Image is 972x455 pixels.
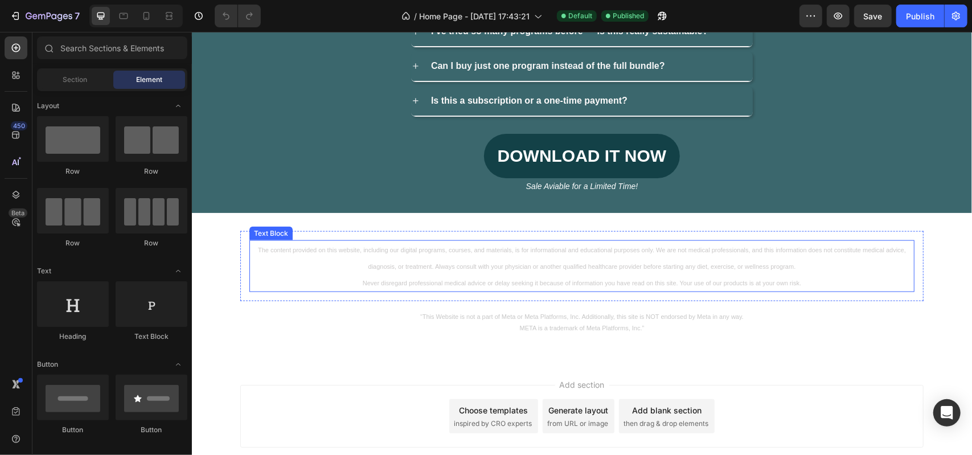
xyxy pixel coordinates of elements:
strong: Is this a subscription or a one-time payment? [239,64,436,73]
div: Publish [906,10,934,22]
p: “This Website is not a part of Meta or Meta Platforms, Inc. Additionally, this site is NOT endors... [50,280,731,291]
div: Row [116,166,187,177]
div: Generate layout [357,372,417,384]
div: Text Block [60,196,99,207]
span: Toggle open [169,97,187,115]
input: Search Sections & Elements [37,36,187,59]
span: from URL or image [355,387,416,397]
span: Default [568,11,592,21]
div: Open Intercom Messenger [933,399,961,427]
span: The content provided on this website, including our digital programs, courses, and materials, is ... [66,215,714,238]
div: 450 [11,121,27,130]
span: Never disregard professional medical advice or delay seeking it because of information you have r... [171,248,609,255]
span: Save [864,11,883,21]
div: Text Block [116,331,187,342]
span: Layout [37,101,59,111]
span: / [414,10,417,22]
span: Section [63,75,88,85]
span: DOWNLOAD IT NOW [306,114,475,133]
div: Beta [9,208,27,218]
span: Published [613,11,644,21]
iframe: Design area [192,32,972,455]
span: Toggle open [169,262,187,280]
span: Add section [363,347,417,359]
div: Row [37,166,109,177]
button: Save [854,5,892,27]
div: Button [37,425,109,435]
span: Button [37,359,58,370]
div: Choose templates [268,372,337,384]
div: Add blank section [440,372,510,384]
div: Row [116,238,187,248]
p: 7 [75,9,80,23]
span: Element [136,75,162,85]
span: inspired by CRO experts [262,387,340,397]
span: Text [37,266,51,276]
button: <p><span style="font-size:30px;">DOWNLOAD IT NOW</span></p> [292,102,489,146]
button: 7 [5,5,85,27]
div: Undo/Redo [215,5,261,27]
p: META is a trademark of Meta Platforms, Inc.” [50,291,731,302]
button: Publish [896,5,944,27]
i: Sale Aviable for a Limited Time! [334,150,446,159]
div: Row [37,238,109,248]
span: Toggle open [169,355,187,374]
div: Heading [37,331,109,342]
span: Home Page - [DATE] 17:43:21 [419,10,530,22]
div: Button [116,425,187,435]
span: then drag & drop elements [432,387,516,397]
